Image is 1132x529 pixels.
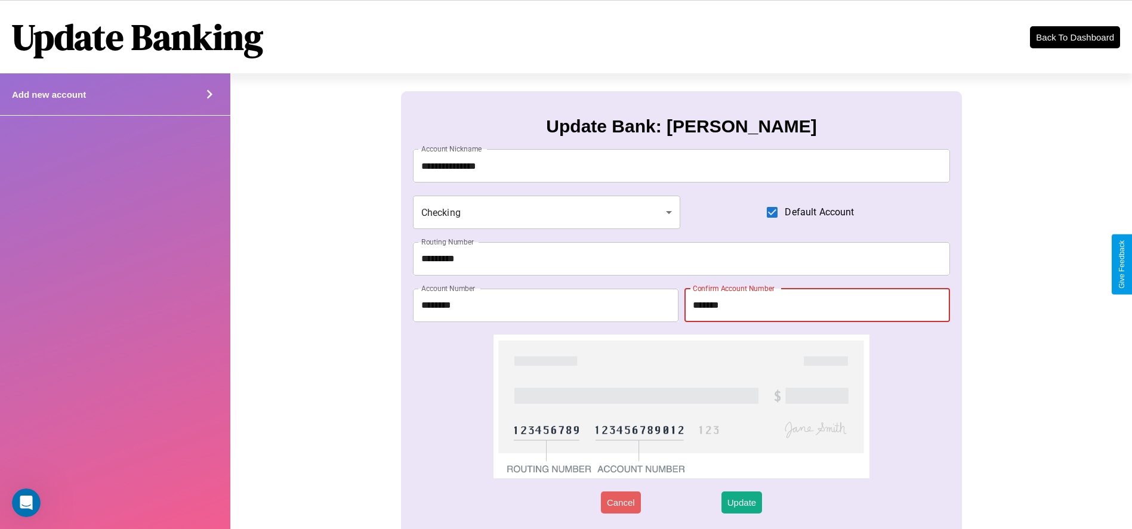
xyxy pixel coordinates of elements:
label: Routing Number [421,237,474,247]
div: Give Feedback [1118,240,1126,289]
img: check [493,335,870,478]
iframe: Intercom live chat [12,488,41,517]
div: Checking [413,196,680,229]
h4: Add new account [12,89,86,100]
span: Default Account [785,205,854,219]
button: Back To Dashboard [1030,26,1120,48]
button: Update [721,491,762,513]
h3: Update Bank: [PERSON_NAME] [546,116,816,137]
label: Confirm Account Number [693,283,775,293]
h1: Update Banking [12,13,263,61]
button: Cancel [601,491,641,513]
label: Account Number [421,283,475,293]
label: Account Nickname [421,144,482,154]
